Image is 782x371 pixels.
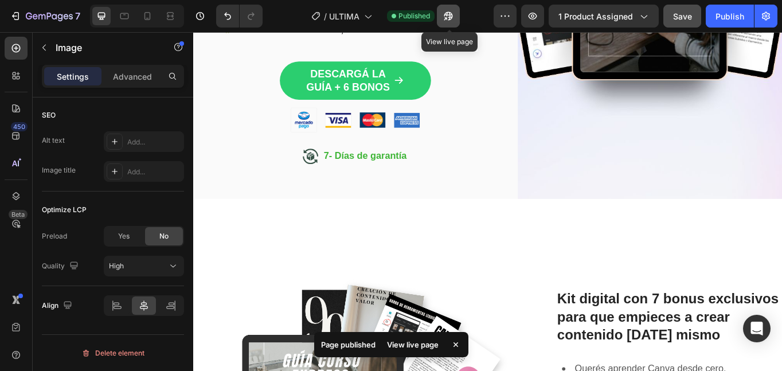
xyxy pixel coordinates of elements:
span: Yes [118,231,130,241]
div: Quality [42,259,81,274]
span: ULTIMA [329,10,359,22]
span: High [109,261,124,270]
div: Open Intercom Messenger [743,315,771,342]
button: High [104,256,184,276]
img: gempages_577954183517307408-c71a8de3-e535-469b-828c-8f887724c013.png [234,95,264,112]
h3: Kit digital con 7 bonus exclusivos para que empieces a crear contenido [DATE] mismo [424,300,688,365]
div: SEO [42,110,56,120]
p: Image [56,41,153,54]
span: 1 product assigned [558,10,633,22]
iframe: Design area [193,32,782,371]
img: gempages_577954183517307408-e7cb0856-959d-4c9f-b9f2-4635801f773d.png [194,94,224,112]
div: Beta [9,210,28,219]
button: Publish [706,5,754,28]
div: Publish [715,10,744,22]
button: Delete element [42,344,184,362]
span: Published [398,11,430,21]
div: Undo/Redo [216,5,263,28]
button: Save [663,5,701,28]
p: Page published [321,339,376,350]
div: Add... [127,167,181,177]
div: Delete element [81,346,144,360]
span: No [159,231,169,241]
div: Preload [42,231,67,241]
p: Advanced [113,71,152,83]
button: 1 product assigned [549,5,659,28]
strong: 7- Días de garantía [153,139,249,151]
p: 7 [75,9,80,23]
span: / [324,10,327,22]
span: Save [673,11,692,21]
button: 7 [5,5,85,28]
div: Add... [127,137,181,147]
div: Optimize LCP [42,205,87,215]
div: Align [42,298,75,314]
div: Alt text [42,135,65,146]
p: Settings [57,71,89,83]
div: View live page [380,337,445,353]
div: Image title [42,165,76,175]
div: 450 [11,122,28,131]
